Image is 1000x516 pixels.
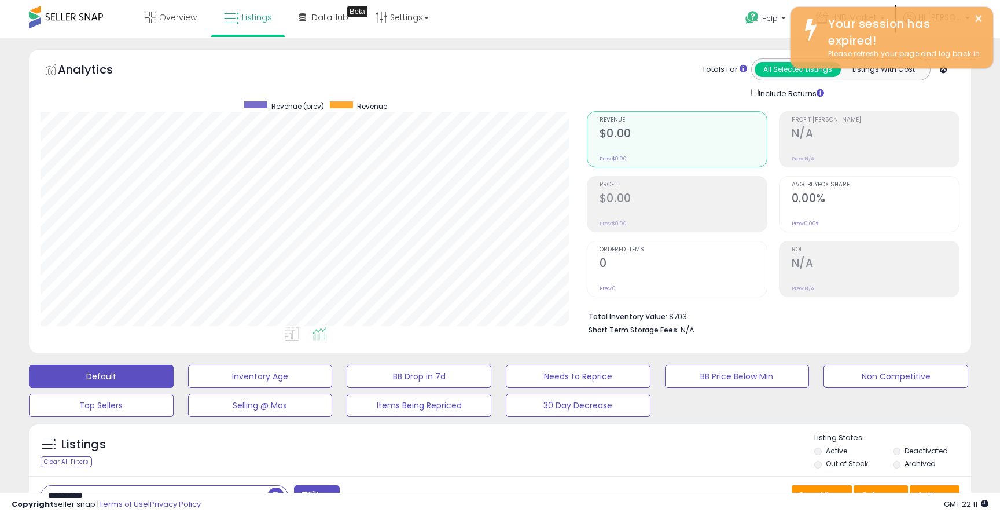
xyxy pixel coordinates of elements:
span: DataHub [312,12,348,23]
p: Listing States: [814,433,970,444]
small: Prev: 0.00% [792,220,819,227]
button: Listings With Cost [840,62,927,77]
div: Your session has expired! [819,16,984,49]
h2: $0.00 [600,192,767,207]
h2: $0.00 [600,127,767,142]
span: Revenue [357,101,387,111]
div: Include Returns [742,86,838,100]
small: Prev: N/A [792,285,814,292]
small: Prev: $0.00 [600,220,627,227]
button: × [974,12,983,26]
strong: Copyright [12,499,54,510]
small: Prev: 0 [600,285,616,292]
span: Revenue (prev) [271,101,324,111]
h2: N/A [792,257,959,272]
li: $703 [589,309,951,323]
button: Non Competitive [823,365,968,388]
span: 2025-10-8 22:11 GMT [944,499,988,510]
label: Active [826,446,847,456]
button: Items Being Repriced [347,394,491,417]
button: 30 Day Decrease [506,394,650,417]
h5: Listings [61,437,106,453]
button: Needs to Reprice [506,365,650,388]
label: Out of Stock [826,459,868,469]
h2: 0 [600,257,767,272]
small: Prev: $0.00 [600,155,627,162]
div: seller snap | | [12,499,201,510]
label: Deactivated [905,446,948,456]
button: Inventory Age [188,365,333,388]
div: Tooltip anchor [347,6,367,17]
button: Default [29,365,174,388]
span: Ordered Items [600,247,767,253]
button: Selling @ Max [188,394,333,417]
a: Help [736,2,797,38]
span: Listings [242,12,272,23]
button: BB Price Below Min [665,365,810,388]
span: Revenue [600,117,767,123]
h2: 0.00% [792,192,959,207]
label: Archived [905,459,936,469]
span: ROI [792,247,959,253]
b: Total Inventory Value: [589,312,667,321]
button: BB Drop in 7d [347,365,491,388]
span: N/A [681,324,694,335]
span: Overview [159,12,197,23]
button: All Selected Listings [755,62,841,77]
small: Prev: N/A [792,155,814,162]
div: Clear All Filters [41,456,92,467]
h2: N/A [792,127,959,142]
button: Top Sellers [29,394,174,417]
span: Help [762,13,778,23]
i: Get Help [745,10,759,25]
div: Totals For [702,64,747,75]
span: Profit [PERSON_NAME] [792,117,959,123]
span: Avg. Buybox Share [792,182,959,188]
h5: Analytics [58,61,135,80]
b: Short Term Storage Fees: [589,325,679,335]
span: Profit [600,182,767,188]
div: Please refresh your page and log back in [819,49,984,60]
